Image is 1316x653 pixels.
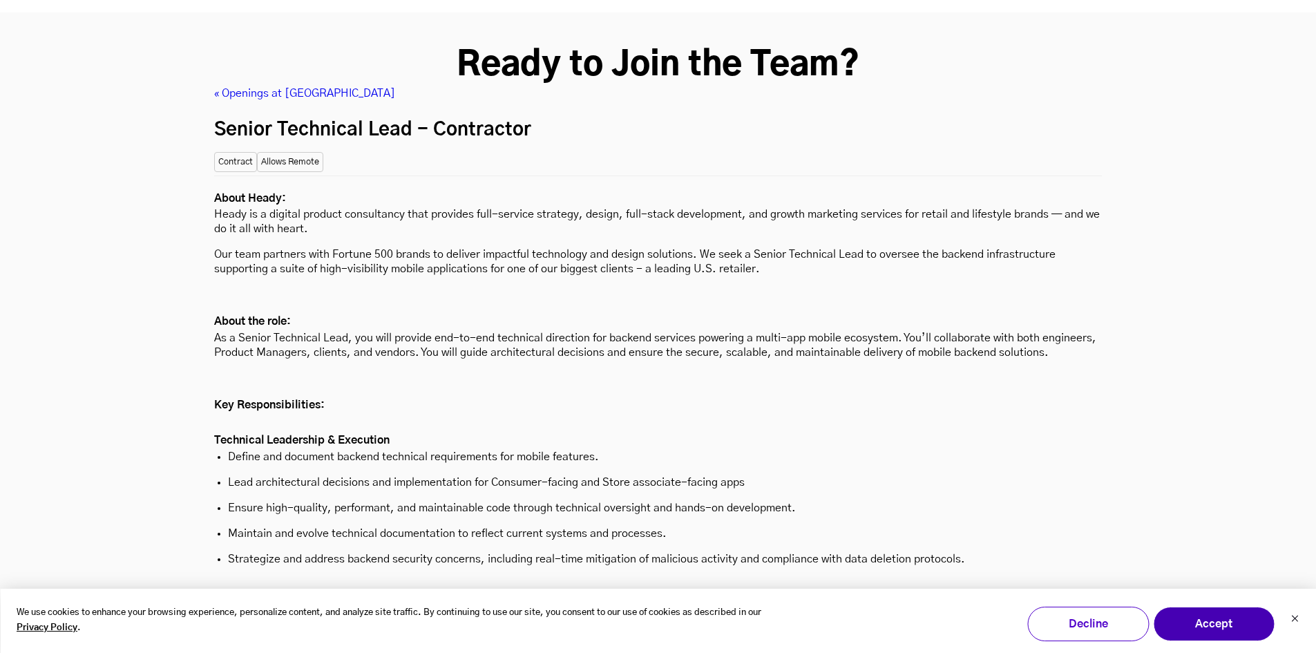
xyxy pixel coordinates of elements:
[228,475,1088,490] p: Lead architectural decisions and implementation for Consumer-facing and Store associate-facing apps
[214,397,1102,415] h2: Key Responsibilities:
[228,450,1088,464] p: Define and document backend technical requirements for mobile features.
[1153,607,1275,641] button: Accept
[257,152,323,172] small: Allows Remote
[228,501,1088,515] p: Ensure high-quality, performant, and maintainable code through technical oversight and hands-on d...
[214,313,1102,331] h2: About the role:
[214,432,969,450] h4: Technical Leadership & Execution
[214,247,1102,276] p: Our team partners with Fortune 500 brands to deliver impactful technology and design solutions. W...
[214,152,257,172] small: Contract
[1290,613,1299,627] button: Dismiss cookie banner
[228,527,1088,541] p: Maintain and evolve technical documentation to reflect current systems and processes.
[17,605,773,637] p: We use cookies to enhance your browsing experience, personalize content, and analyze site traffic...
[214,88,395,99] a: « Openings at [GEOGRAPHIC_DATA]
[1027,607,1149,641] button: Decline
[214,207,1102,236] p: Heady is a digital product consultancy that provides full-service strategy, design, full-stack de...
[214,331,1102,360] p: As a Senior Technical Lead, you will provide end-to-end technical direction for backend services ...
[214,190,1102,208] h2: About Heady:
[214,115,1102,145] h2: Senior Technical Lead - Contractor
[214,45,1102,86] h2: Ready to Join the Team?
[228,552,1088,581] p: Strategize and address backend security concerns, including real-time mitigation of malicious act...
[17,621,77,636] a: Privacy Policy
